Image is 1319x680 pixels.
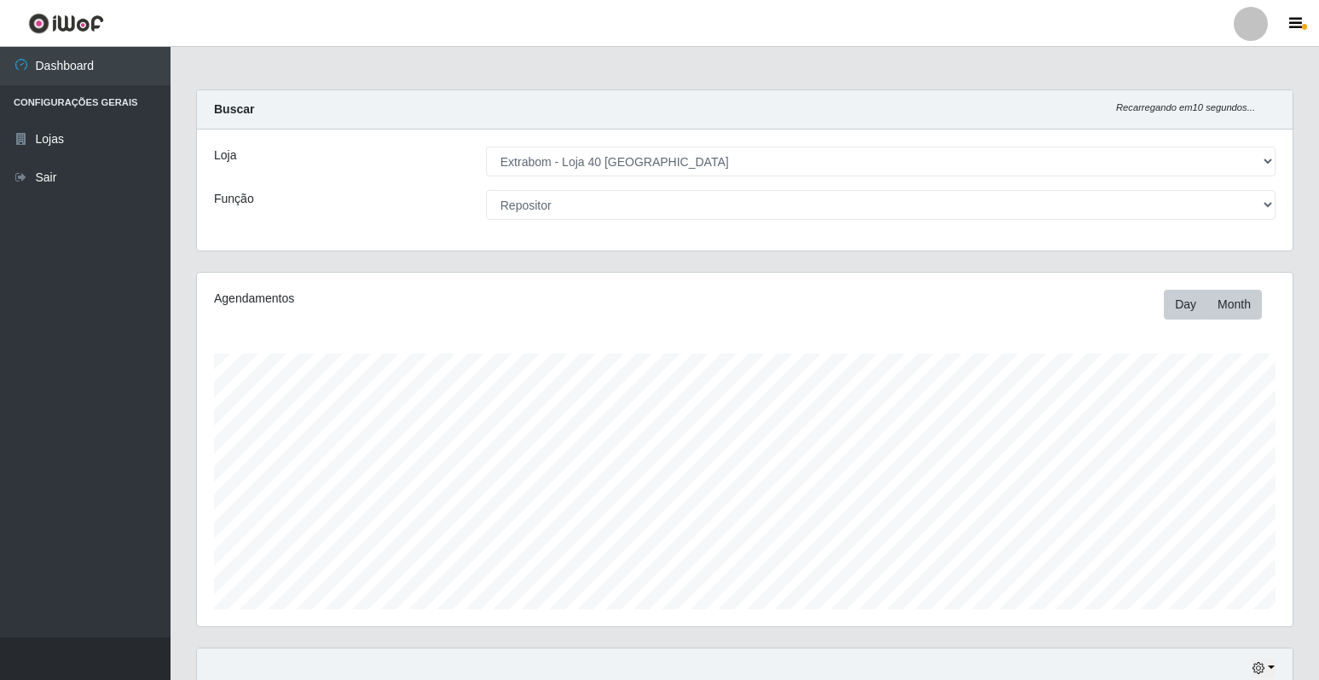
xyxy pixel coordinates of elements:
[214,147,236,164] label: Loja
[1206,290,1262,320] button: Month
[214,290,641,308] div: Agendamentos
[1164,290,1262,320] div: First group
[28,13,104,34] img: CoreUI Logo
[1164,290,1207,320] button: Day
[214,190,254,208] label: Função
[214,102,254,116] strong: Buscar
[1164,290,1276,320] div: Toolbar with button groups
[1116,102,1255,112] i: Recarregando em 10 segundos...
